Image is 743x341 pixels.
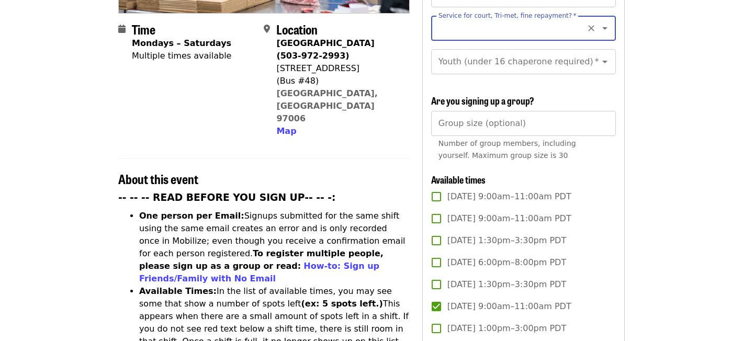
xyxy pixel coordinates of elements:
strong: -- -- -- READ BEFORE YOU SIGN UP-- -- -: [118,192,336,203]
button: Map [276,125,296,138]
span: [DATE] 6:00pm–8:00pm PDT [447,256,566,269]
div: Multiple times available [132,50,231,62]
strong: (ex: 5 spots left.) [301,299,382,309]
span: Time [132,20,155,38]
strong: One person per Email: [139,211,244,221]
span: [DATE] 1:30pm–3:30pm PDT [447,278,566,291]
div: (Bus #48) [276,75,401,87]
span: [DATE] 1:30pm–3:30pm PDT [447,234,566,247]
strong: To register multiple people, please sign up as a group or read: [139,248,384,271]
span: About this event [118,169,198,188]
strong: [GEOGRAPHIC_DATA] (503-972-2993) [276,38,374,61]
li: Signups submitted for the same shift using the same email creates an error and is only recorded o... [139,210,410,285]
span: Are you signing up a group? [431,94,534,107]
span: Number of group members, including yourself. Maximum group size is 30 [438,139,576,160]
span: Location [276,20,318,38]
div: [STREET_ADDRESS] [276,62,401,75]
span: Map [276,126,296,136]
input: [object Object] [431,111,616,136]
i: map-marker-alt icon [264,24,270,34]
span: Available times [431,173,486,186]
label: Service for court, Tri-met, fine repayment? [438,13,577,19]
strong: Mondays – Saturdays [132,38,231,48]
button: Open [598,54,612,69]
a: [GEOGRAPHIC_DATA], [GEOGRAPHIC_DATA] 97006 [276,88,378,123]
button: Clear [584,21,599,36]
a: How-to: Sign up Friends/Family with No Email [139,261,379,283]
span: [DATE] 1:00pm–3:00pm PDT [447,322,566,335]
span: [DATE] 9:00am–11:00am PDT [447,300,571,313]
span: [DATE] 9:00am–11:00am PDT [447,190,571,203]
span: [DATE] 9:00am–11:00am PDT [447,212,571,225]
strong: Available Times: [139,286,217,296]
button: Open [598,21,612,36]
i: calendar icon [118,24,126,34]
